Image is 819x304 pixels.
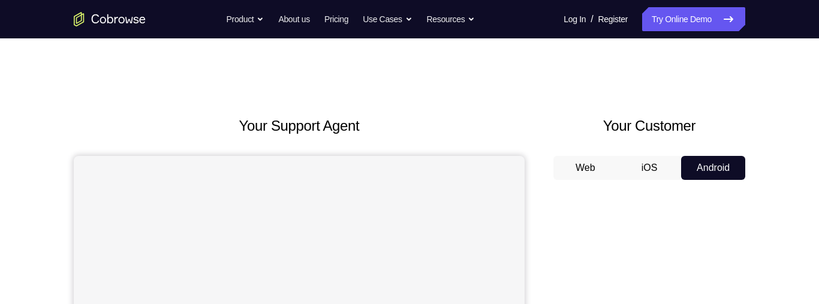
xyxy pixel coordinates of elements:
[553,156,618,180] button: Web
[363,7,412,31] button: Use Cases
[227,7,264,31] button: Product
[324,7,348,31] a: Pricing
[74,115,525,137] h2: Your Support Agent
[74,12,146,26] a: Go to the home page
[618,156,682,180] button: iOS
[591,12,593,26] span: /
[278,7,309,31] a: About us
[427,7,475,31] button: Resources
[553,115,745,137] h2: Your Customer
[564,7,586,31] a: Log In
[598,7,628,31] a: Register
[642,7,745,31] a: Try Online Demo
[681,156,745,180] button: Android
